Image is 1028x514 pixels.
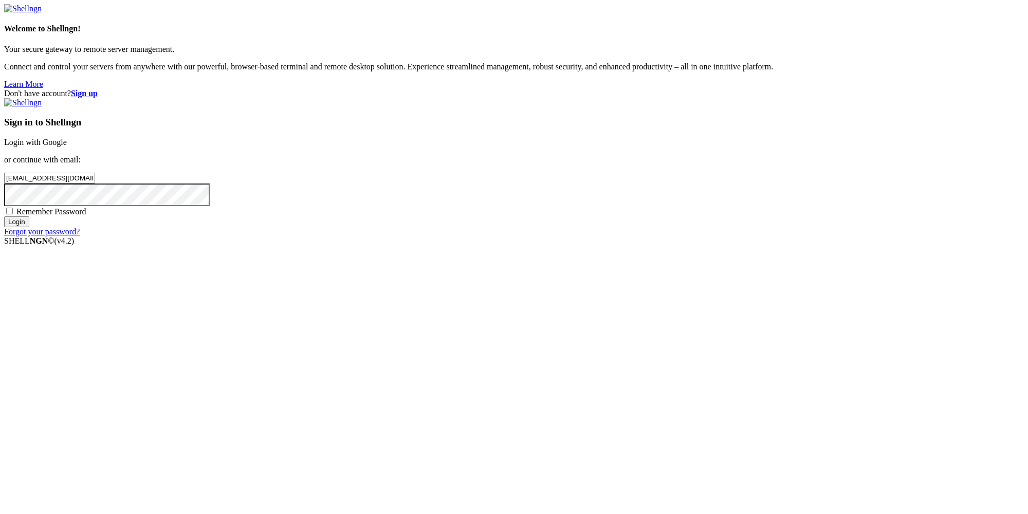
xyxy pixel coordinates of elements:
a: Login with Google [4,138,67,146]
h3: Sign in to Shellngn [4,117,1024,128]
img: Shellngn [4,98,42,107]
input: Login [4,216,29,227]
p: Your secure gateway to remote server management. [4,45,1024,54]
a: Sign up [71,89,98,98]
a: Learn More [4,80,43,88]
p: or continue with email: [4,155,1024,164]
span: SHELL © [4,236,74,245]
input: Remember Password [6,208,13,214]
span: Remember Password [16,207,86,216]
div: Don't have account? [4,89,1024,98]
input: Email address [4,173,95,183]
a: Forgot your password? [4,227,80,236]
img: Shellngn [4,4,42,13]
p: Connect and control your servers from anywhere with our powerful, browser-based terminal and remo... [4,62,1024,71]
h4: Welcome to Shellngn! [4,24,1024,33]
span: 4.2.0 [54,236,75,245]
b: NGN [30,236,48,245]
